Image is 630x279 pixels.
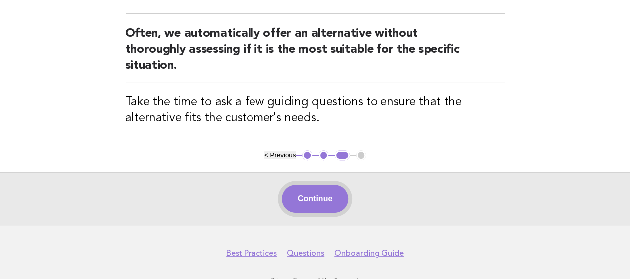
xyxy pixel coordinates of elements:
button: 2 [319,150,329,160]
h3: Take the time to ask a few guiding questions to ensure that the alternative fits the customer's n... [126,94,505,126]
button: 3 [335,150,349,160]
h2: Often, we automatically offer an alternative without thoroughly assessing if it is the most suita... [126,26,505,82]
a: Onboarding Guide [334,248,404,258]
button: < Previous [264,151,296,159]
button: 1 [302,150,312,160]
a: Questions [287,248,324,258]
button: Continue [282,185,348,213]
a: Best Practices [226,248,277,258]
